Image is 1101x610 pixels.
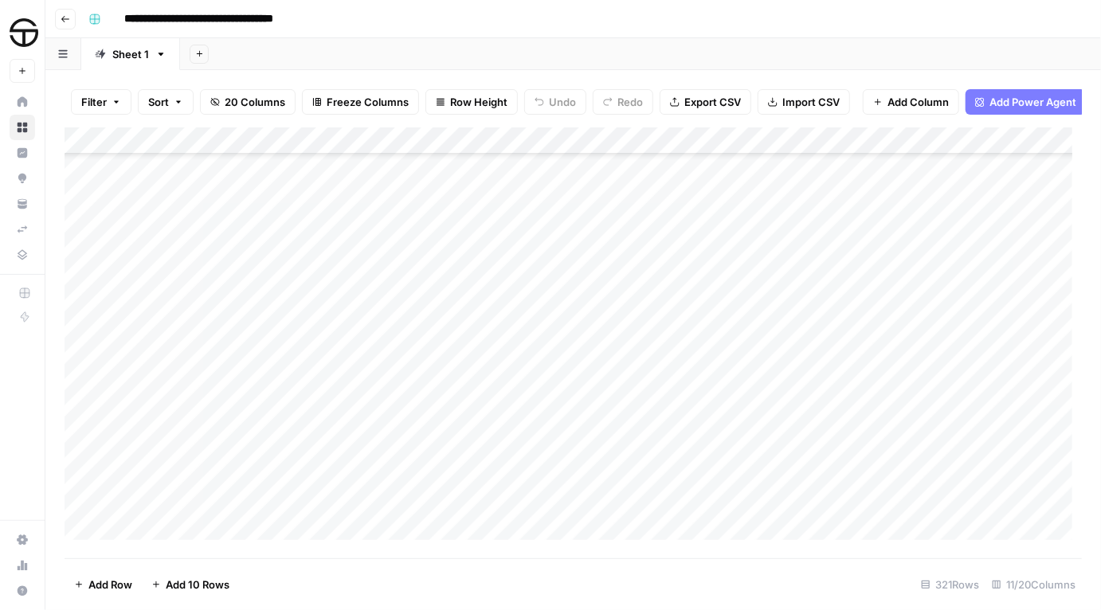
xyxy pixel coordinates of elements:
a: Syncs [10,217,35,242]
span: Add Power Agent [989,94,1076,110]
span: Export CSV [684,94,741,110]
span: 20 Columns [225,94,285,110]
img: SimpleTire Logo [10,18,38,47]
span: Add Column [887,94,949,110]
button: Undo [524,89,586,115]
a: Opportunities [10,166,35,191]
span: Add 10 Rows [166,577,229,592]
button: Import CSV [758,89,850,115]
button: Row Height [425,89,518,115]
span: Redo [617,94,643,110]
button: Add Row [65,572,142,597]
span: Row Height [450,94,507,110]
a: Settings [10,527,35,553]
span: Filter [81,94,107,110]
button: Add Power Agent [966,89,1086,115]
span: Import CSV [782,94,840,110]
a: Home [10,89,35,115]
button: Workspace: SimpleTire [10,13,35,53]
a: Insights [10,140,35,166]
button: Help + Support [10,578,35,604]
span: Freeze Columns [327,94,409,110]
button: Filter [71,89,131,115]
a: Your Data [10,191,35,217]
div: 321 Rows [915,572,985,597]
a: Sheet 1 [81,38,180,70]
button: Freeze Columns [302,89,419,115]
div: 11/20 Columns [985,572,1082,597]
a: Browse [10,115,35,140]
span: Sort [148,94,169,110]
div: Sheet 1 [112,46,149,62]
span: Add Row [88,577,132,592]
button: Sort [138,89,194,115]
button: Export CSV [660,89,751,115]
button: 20 Columns [200,89,296,115]
a: Usage [10,553,35,578]
button: Add Column [863,89,959,115]
a: Data Library [10,242,35,268]
span: Undo [549,94,576,110]
button: Redo [593,89,653,115]
button: Add 10 Rows [142,572,239,597]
